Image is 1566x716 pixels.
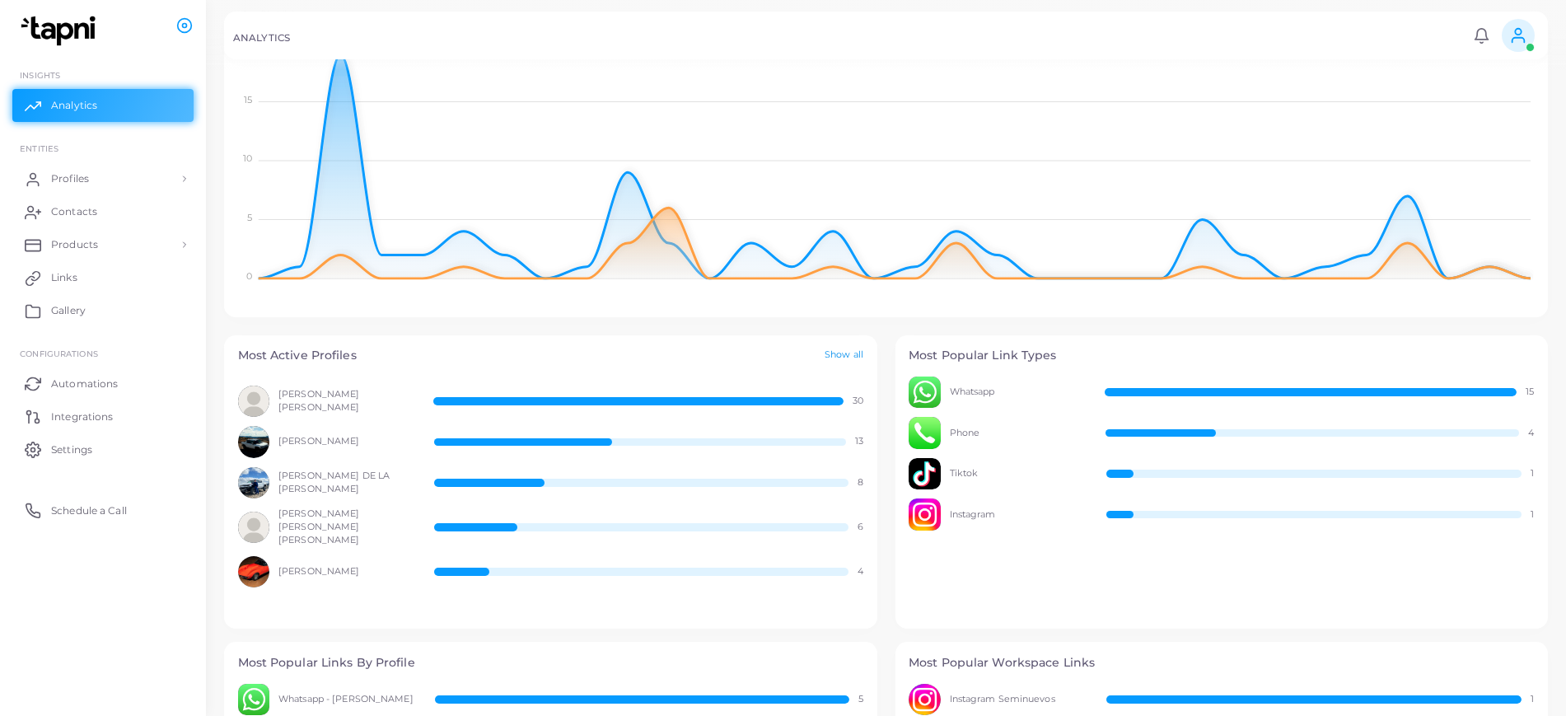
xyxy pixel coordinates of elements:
[12,228,194,261] a: Products
[278,508,416,547] span: [PERSON_NAME] [PERSON_NAME] [PERSON_NAME]
[20,143,58,153] span: ENTITIES
[238,386,270,418] img: avatar
[245,271,251,283] tspan: 0
[243,94,251,105] tspan: 15
[238,556,270,588] img: avatar
[238,426,270,458] img: avatar
[909,684,941,716] img: avatar
[909,498,941,531] img: avatar
[51,503,127,518] span: Schedule a Call
[51,303,86,318] span: Gallery
[12,195,194,228] a: Contacts
[51,237,98,252] span: Products
[909,458,941,490] img: avatar
[950,427,1087,440] span: Phone
[12,367,194,400] a: Automations
[1526,386,1534,399] span: 15
[242,153,251,165] tspan: 10
[12,261,194,294] a: Links
[238,684,270,716] img: avatar
[238,467,270,499] img: avatar
[950,386,1087,399] span: Whatsapp
[51,171,89,186] span: Profiles
[858,565,863,578] span: 4
[12,494,194,526] a: Schedule a Call
[51,409,113,424] span: Integrations
[825,349,863,363] a: Show all
[51,377,118,391] span: Automations
[853,395,863,408] span: 30
[15,16,106,46] img: logo
[12,294,194,327] a: Gallery
[909,377,941,409] img: avatar
[12,400,194,433] a: Integrations
[51,204,97,219] span: Contacts
[278,565,416,578] span: [PERSON_NAME]
[238,656,864,670] h4: Most Popular Links By Profile
[278,470,416,496] span: [PERSON_NAME] DE LA [PERSON_NAME]
[858,693,863,706] span: 5
[950,508,1088,522] span: Instagram
[950,467,1088,480] span: Tiktok
[1531,508,1534,522] span: 1
[1531,693,1534,706] span: 1
[51,270,77,285] span: Links
[1528,427,1534,440] span: 4
[278,435,416,448] span: [PERSON_NAME]
[20,349,98,358] span: Configurations
[246,212,251,223] tspan: 5
[12,433,194,466] a: Settings
[855,435,863,448] span: 13
[858,476,863,489] span: 8
[278,693,417,706] span: Whatsapp - [PERSON_NAME]
[909,656,1535,670] h4: Most Popular Workspace Links
[233,32,290,44] h5: ANALYTICS
[909,417,941,449] img: avatar
[1531,467,1534,480] span: 1
[51,442,92,457] span: Settings
[12,162,194,195] a: Profiles
[51,98,97,113] span: Analytics
[20,70,60,80] span: INSIGHTS
[858,521,863,534] span: 6
[238,512,270,544] img: avatar
[12,89,194,122] a: Analytics
[278,388,415,414] span: [PERSON_NAME] [PERSON_NAME]
[950,693,1088,706] span: Instagram Seminuevos
[909,349,1535,363] h4: Most Popular Link Types
[238,349,357,363] h4: Most Active Profiles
